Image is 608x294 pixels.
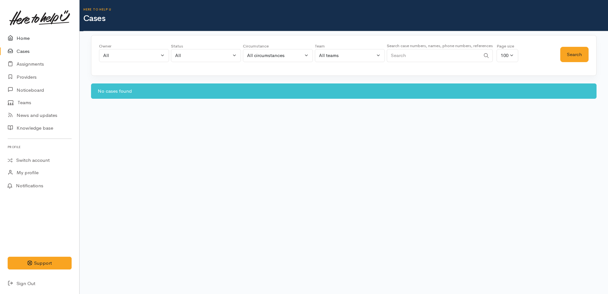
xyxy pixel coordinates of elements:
[175,52,231,59] div: All
[315,49,385,62] button: All teams
[560,47,589,62] button: Search
[497,49,518,62] button: 100
[83,14,608,23] h1: Cases
[8,257,72,270] button: Support
[387,43,493,48] small: Search case numbers, names, phone numbers, references
[243,49,313,62] button: All circumstances
[387,49,480,62] input: Search
[319,52,375,59] div: All teams
[497,43,518,49] div: Page size
[247,52,303,59] div: All circumstances
[315,43,385,49] div: Team
[171,43,241,49] div: Status
[99,43,169,49] div: Owner
[103,52,159,59] div: All
[501,52,508,59] div: 100
[91,83,597,99] div: No cases found
[243,43,313,49] div: Circumstance
[171,49,241,62] button: All
[99,49,169,62] button: All
[83,8,608,11] h6: Here to help u
[8,143,72,151] h6: Profile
